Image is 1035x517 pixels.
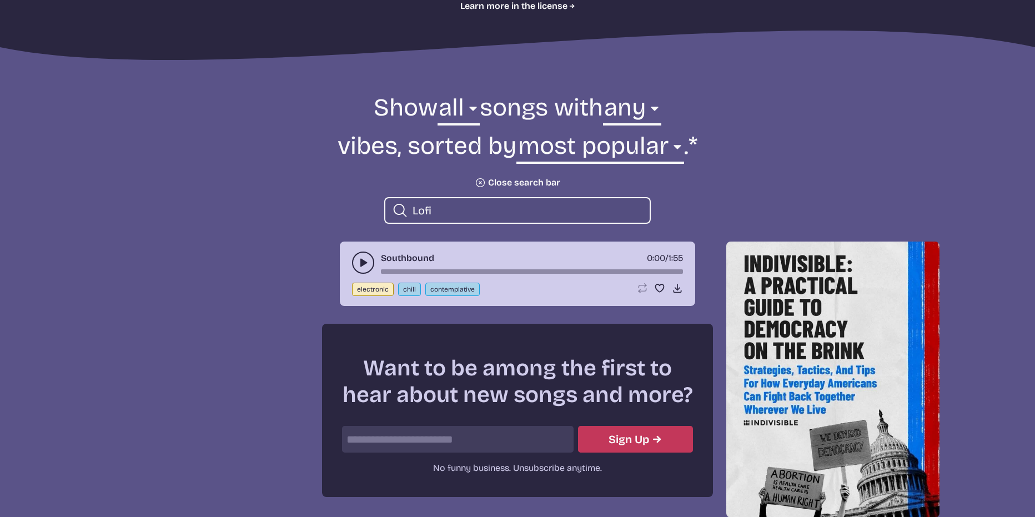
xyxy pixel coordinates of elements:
div: song-time-bar [381,269,683,274]
button: Close search bar [475,177,560,188]
span: 1:55 [669,253,683,263]
button: electronic [352,283,394,296]
div: / [647,252,683,265]
button: play-pause toggle [352,252,374,274]
span: timer [647,253,665,263]
select: sorting [516,130,684,168]
select: genre [438,92,480,130]
button: Loop [636,283,647,294]
input: search [413,203,641,218]
button: contemplative [425,283,480,296]
button: Submit [578,426,693,453]
span: No funny business. Unsubscribe anytime. [433,463,602,473]
select: vibe [603,92,661,130]
form: Show songs with vibes, sorted by . [215,92,820,224]
button: Favorite [654,283,665,294]
a: Southbound [381,252,434,265]
button: chill [398,283,421,296]
h2: Want to be among the first to hear about new songs and more? [342,355,693,408]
